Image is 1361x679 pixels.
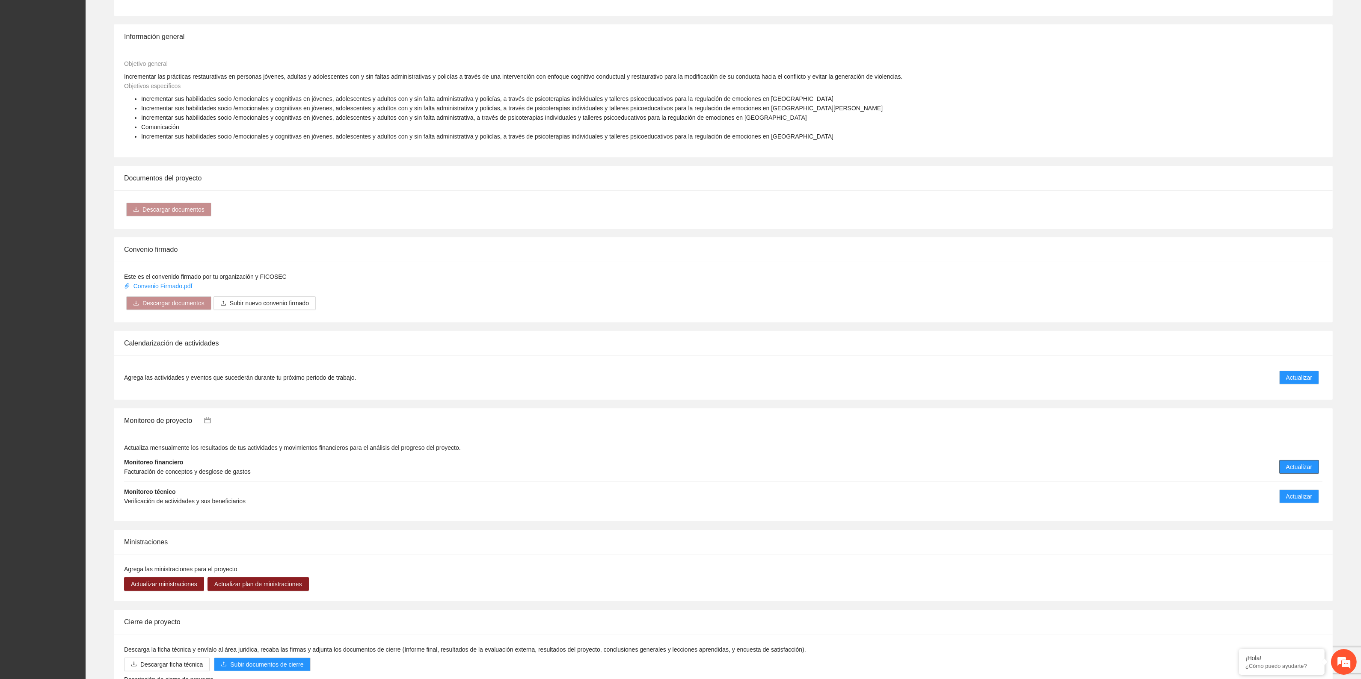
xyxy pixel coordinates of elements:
[44,44,144,55] div: Chatee con nosotros ahora
[124,273,287,280] span: Este es el convenido firmado por tu organización y FICOSEC
[124,566,237,573] span: Agrega las ministraciones para el proyecto
[124,530,1322,554] div: Ministraciones
[131,661,137,668] span: download
[141,95,833,102] span: Incrementar sus habilidades socio /emocionales y cognitivas en jóvenes, adolescentes y adultos co...
[124,60,168,67] span: Objetivo general
[141,124,179,130] span: Comunicación
[220,300,226,307] span: upload
[142,205,205,214] span: Descargar documentos
[124,610,1322,634] div: Cierre de proyecto
[1279,490,1319,503] button: Actualizar
[4,233,163,263] textarea: Escriba su mensaje y pulse “Intro”
[141,114,807,121] span: Incrementar sus habilidades socio /emocionales y cognitivas en jóvenes, adolescentes y adultos co...
[124,498,246,505] span: Verificación de actividades y sus beneficiarios
[124,658,210,671] button: downloadDescargar ficha técnica
[214,579,302,589] span: Actualizar plan de ministraciones
[124,408,1322,433] div: Monitoreo de proyecto
[213,300,316,307] span: uploadSubir nuevo convenio firmado
[208,577,309,591] button: Actualizar plan de ministraciones
[192,417,211,424] a: calendar
[50,114,118,201] span: Estamos en línea.
[1286,462,1312,472] span: Actualizar
[124,237,1322,262] div: Convenio firmado
[142,298,205,308] span: Descargar documentos
[214,661,310,668] span: uploadSubir documentos de cierre
[1286,373,1312,382] span: Actualizar
[124,373,356,382] span: Agrega las actividades y eventos que sucederán durante tu próximo periodo de trabajo.
[141,105,883,112] span: Incrementar sus habilidades socio /emocionales y cognitivas en jóvenes, adolescentes y adultos co...
[141,133,833,140] span: Incrementar sus habilidades socio /emocionales y cognitivas en jóvenes, adolescentes y adultos co...
[124,581,204,587] a: Actualizar ministraciones
[133,300,139,307] span: download
[126,203,211,216] button: downloadDescargar documentos
[124,488,176,495] strong: Monitoreo técnico
[124,331,1322,355] div: Calendarización de actividades
[208,581,309,587] a: Actualizar plan de ministraciones
[124,468,251,475] span: Facturación de conceptos y desglose de gastos
[124,83,181,89] span: Objetivos específicos
[214,658,310,671] button: uploadSubir documentos de cierre
[1245,655,1318,661] div: ¡Hola!
[1279,371,1319,384] button: Actualizar
[1286,492,1312,501] span: Actualizar
[124,444,461,451] span: Actualiza mensualmente los resultados de tus actividades y movimientos financieros para el anális...
[124,661,210,668] a: downloadDescargar ficha técnica
[124,646,806,653] span: Descarga la ficha técnica y envíalo al área juridica, recaba las firmas y adjunta los documentos ...
[213,296,316,310] button: uploadSubir nuevo convenio firmado
[124,166,1322,190] div: Documentos del proyecto
[124,459,183,466] strong: Monitoreo financiero
[124,283,130,289] span: paper-clip
[124,577,204,591] button: Actualizar ministraciones
[140,660,203,669] span: Descargar ficha técnica
[140,4,161,25] div: Minimizar ventana de chat en vivo
[1279,460,1319,474] button: Actualizar
[133,207,139,213] span: download
[204,417,211,424] span: calendar
[131,579,197,589] span: Actualizar ministraciones
[1245,663,1318,669] p: ¿Cómo puedo ayudarte?
[124,24,1322,49] div: Información general
[126,296,211,310] button: downloadDescargar documentos
[124,73,902,80] span: Incrementar las prácticas restaurativas en personas jóvenes, adultas y adolescentes con y sin fal...
[124,283,194,289] a: Convenio Firmado.pdf
[230,298,309,308] span: Subir nuevo convenio firmado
